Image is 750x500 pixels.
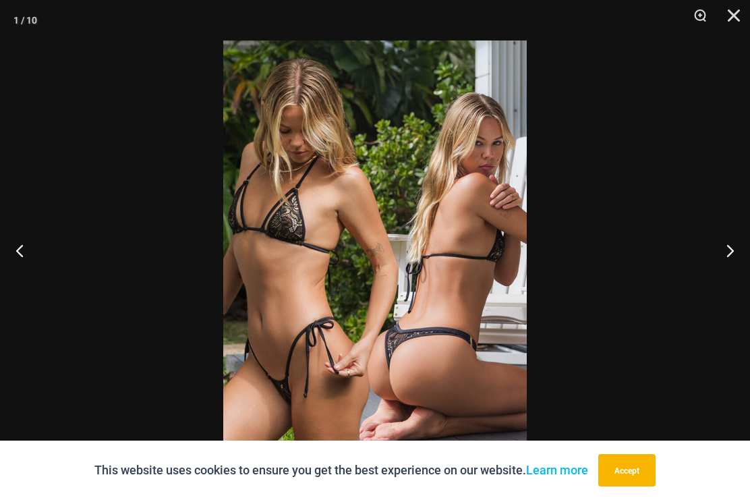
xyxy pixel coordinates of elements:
button: Next [699,217,750,284]
img: Top Bum Pack [223,40,527,496]
button: Accept [598,454,656,487]
a: Learn more [526,463,588,477]
div: 1 / 10 [13,10,37,30]
p: This website uses cookies to ensure you get the best experience on our website. [94,460,588,480]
